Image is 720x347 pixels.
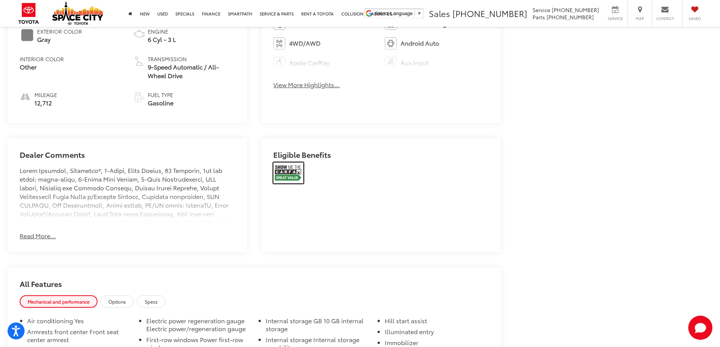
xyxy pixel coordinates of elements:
span: Map [632,16,648,21]
h2: Eligible Benefits [273,150,489,162]
span: Other [20,63,64,71]
span: Fuel Type [148,91,173,99]
img: 4WD/AWD [273,37,285,49]
span: Service [607,16,624,21]
li: Illuminated entry [385,328,489,339]
img: Space City Toyota [52,2,103,25]
span: Exterior Color [37,28,82,35]
i: mileage icon [20,91,30,102]
span: Specs [145,298,158,305]
button: Read More... [20,231,56,240]
div: Lorem Ipsumdol, Sitametco®, 1-Adipi, Elits Doeius, 83 Temporin, 1ut lab etdol: magna-aliqu, 6-Eni... [20,166,235,223]
h2: Dealer Comments [20,150,235,166]
span: Gray [37,35,82,44]
li: Internal storage GB 10 GB internal storage [266,317,370,336]
span: Sales [429,7,450,19]
span: Saved [686,16,703,21]
span: 12,712 [34,99,57,107]
button: Toggle Chat Window [688,316,712,340]
span: [PHONE_NUMBER] [547,13,594,21]
span: ​ [415,11,415,16]
li: Air conditioning Yes [27,317,131,328]
span: #808080 [21,29,33,41]
span: Service [533,6,550,14]
span: Select Language [375,11,413,16]
span: Contact [656,16,674,21]
span: Interior Color [20,55,64,63]
span: [PHONE_NUMBER] [552,6,599,14]
span: [PHONE_NUMBER] [452,7,527,19]
span: Mileage [34,91,57,99]
a: Select Language​ [375,11,422,16]
h2: All Features [8,267,501,295]
span: Engine [148,28,176,35]
li: Electric power regeneration gauge Electric power/regeneration gauge [146,317,250,336]
span: Options [108,298,126,305]
button: View More Highlights... [273,80,340,89]
span: 9-Speed Automatic / All-Wheel Drive [148,63,235,80]
img: Android Auto [385,37,397,49]
svg: Start Chat [688,316,712,340]
span: Transmission [148,55,235,63]
span: Gasoline [148,99,173,107]
span: 6 Cyl - 3 L [148,35,176,44]
span: Parts [533,13,545,21]
img: View CARFAX report [273,162,303,184]
li: Hill start assist [385,317,489,328]
li: Armrests front center Front seat center armrest [27,328,131,347]
span: ▼ [417,11,422,16]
